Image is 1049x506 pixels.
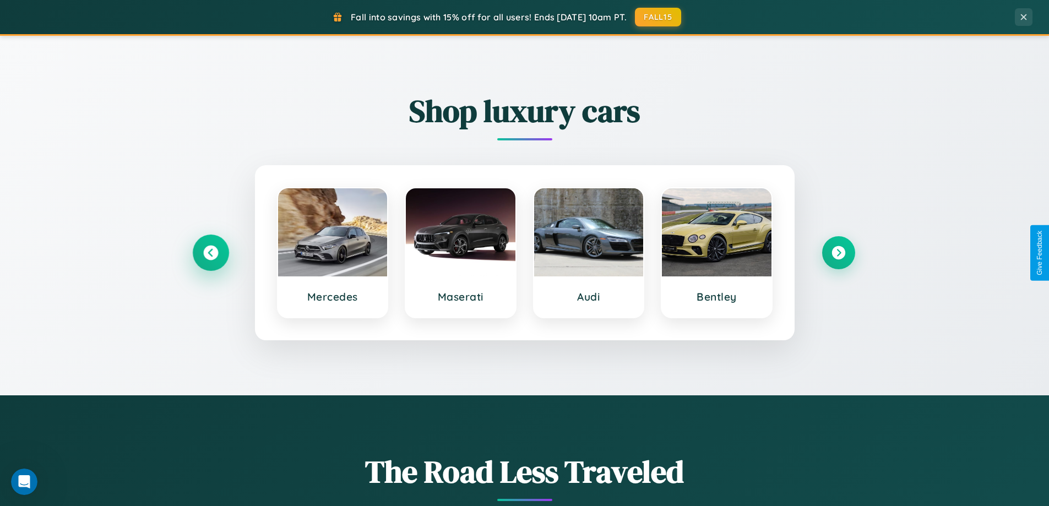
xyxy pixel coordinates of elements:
h1: The Road Less Traveled [194,450,855,493]
h3: Bentley [673,290,760,303]
h2: Shop luxury cars [194,90,855,132]
h3: Audi [545,290,633,303]
h3: Mercedes [289,290,377,303]
h3: Maserati [417,290,504,303]
iframe: Intercom live chat [11,469,37,495]
span: Fall into savings with 15% off for all users! Ends [DATE] 10am PT. [351,12,627,23]
div: Give Feedback [1036,231,1043,275]
button: FALL15 [635,8,681,26]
